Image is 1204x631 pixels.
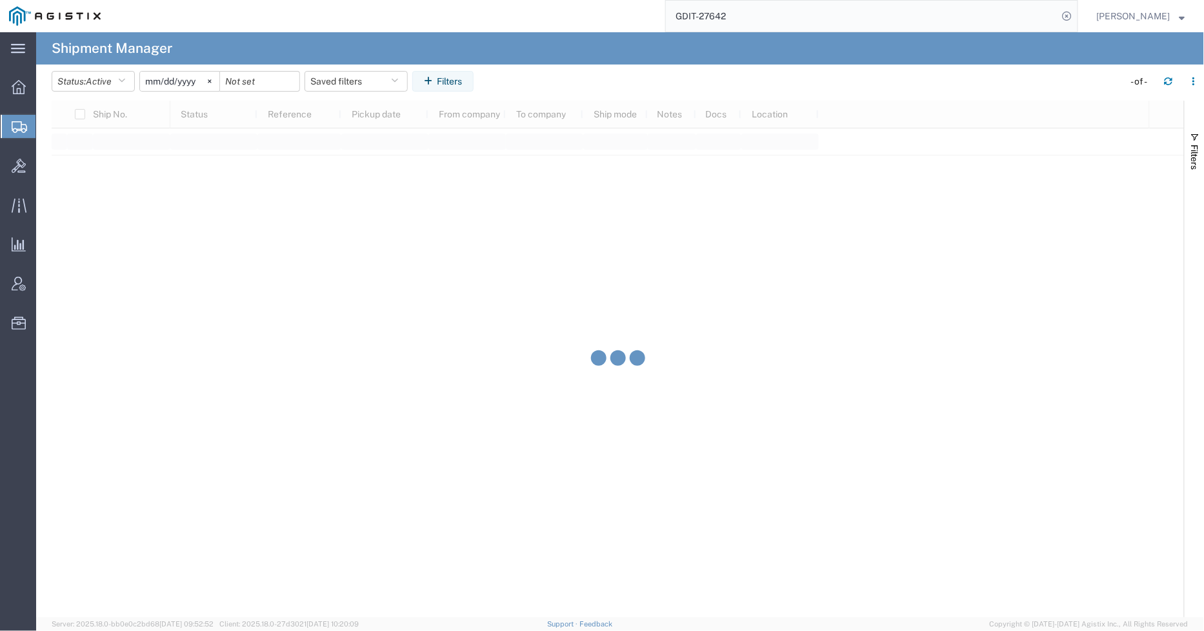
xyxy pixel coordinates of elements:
[1096,8,1186,24] button: [PERSON_NAME]
[52,32,172,65] h4: Shipment Manager
[1131,75,1154,88] div: - of -
[52,620,214,628] span: Server: 2025.18.0-bb0e0c2bd68
[305,71,408,92] button: Saved filters
[1190,145,1200,170] span: Filters
[140,72,219,91] input: Not set
[159,620,214,628] span: [DATE] 09:52:52
[412,71,474,92] button: Filters
[306,620,359,628] span: [DATE] 10:20:09
[219,620,359,628] span: Client: 2025.18.0-27d3021
[1097,9,1170,23] span: Andrew Wacyra
[990,619,1189,630] span: Copyright © [DATE]-[DATE] Agistix Inc., All Rights Reserved
[666,1,1058,32] input: Search for shipment number, reference number
[86,76,112,86] span: Active
[52,71,135,92] button: Status:Active
[9,6,101,26] img: logo
[547,620,579,628] a: Support
[220,72,299,91] input: Not set
[579,620,612,628] a: Feedback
